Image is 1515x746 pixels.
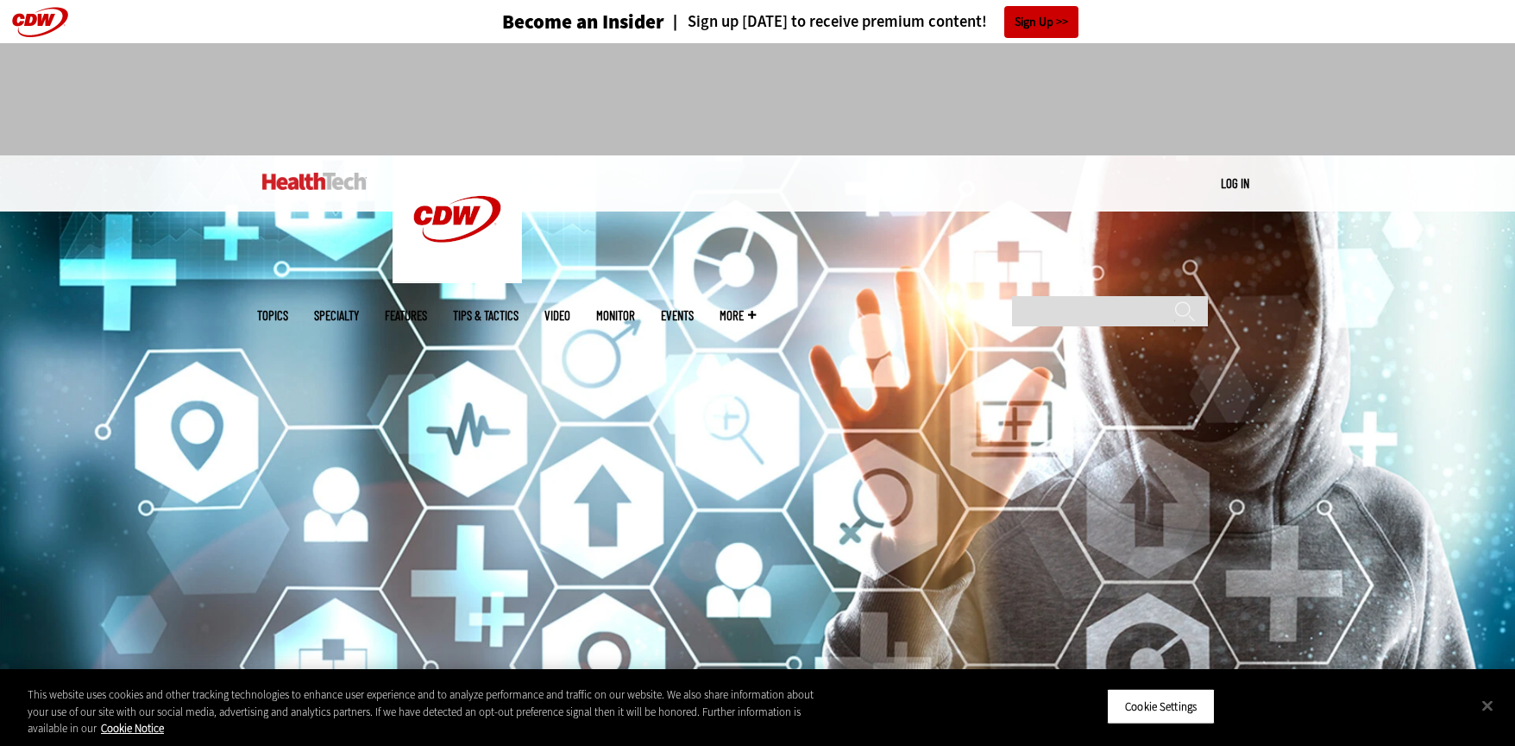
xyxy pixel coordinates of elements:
a: Tips & Tactics [453,309,519,322]
div: This website uses cookies and other tracking technologies to enhance user experience and to analy... [28,686,833,737]
a: Become an Insider [437,12,664,32]
iframe: advertisement [443,60,1072,138]
h3: Become an Insider [502,12,664,32]
span: Specialty [314,309,359,322]
a: Events [661,309,694,322]
a: Video [544,309,570,322]
a: Features [385,309,427,322]
a: MonITor [596,309,635,322]
button: Close [1468,686,1506,724]
button: Cookie Settings [1107,688,1215,724]
span: Topics [257,309,288,322]
a: Sign up [DATE] to receive premium content! [664,14,987,30]
a: Sign Up [1004,6,1078,38]
img: Home [393,155,522,283]
a: Log in [1221,175,1249,191]
span: More [720,309,756,322]
a: CDW [393,269,522,288]
img: Home [262,173,367,190]
div: User menu [1221,174,1249,193]
a: More information about your privacy [101,721,164,736]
